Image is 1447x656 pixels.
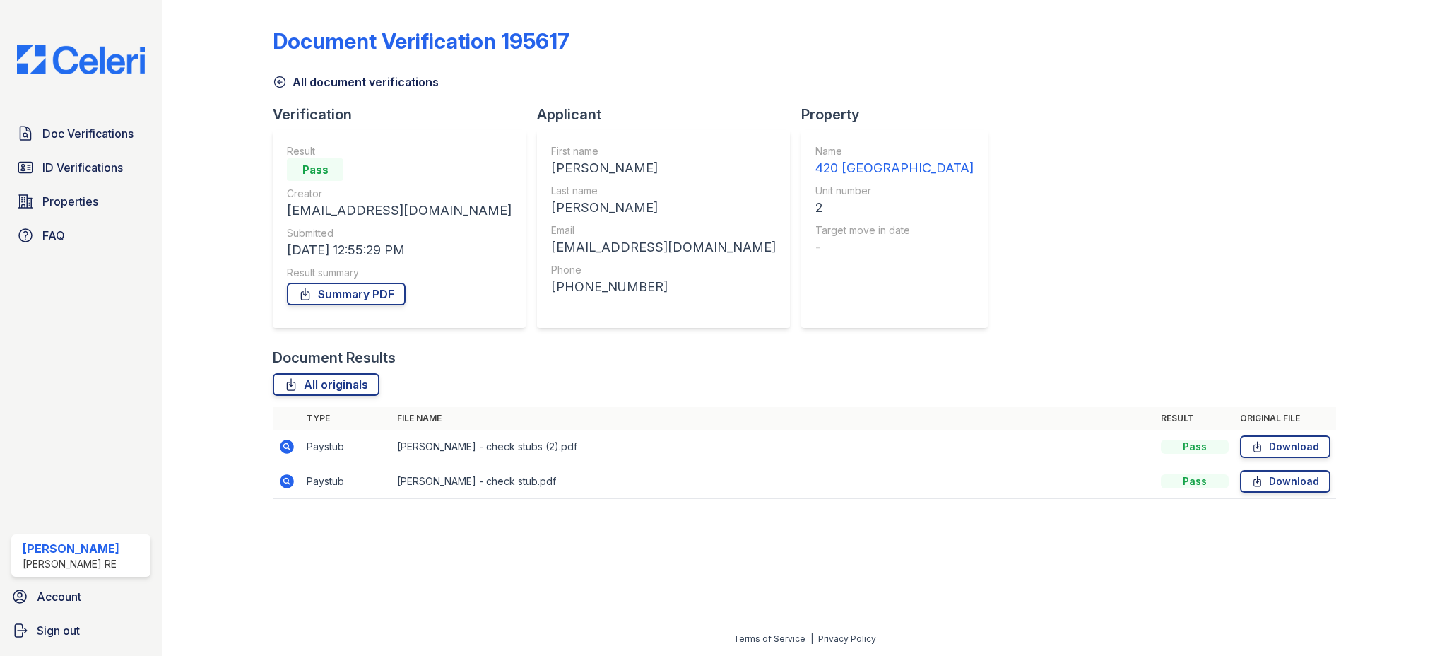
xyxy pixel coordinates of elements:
div: [PERSON_NAME] RE [23,557,119,571]
span: Account [37,588,81,605]
div: Last name [551,184,776,198]
div: Pass [287,158,343,181]
div: Document Verification 195617 [273,28,569,54]
div: Creator [287,187,512,201]
div: [EMAIL_ADDRESS][DOMAIN_NAME] [551,238,776,257]
span: Sign out [37,622,80,639]
span: FAQ [42,227,65,244]
a: ID Verifications [11,153,150,182]
th: Type [301,407,391,430]
a: FAQ [11,221,150,250]
div: Target move in date [815,223,974,238]
a: Privacy Policy [818,633,876,644]
div: First name [551,144,776,158]
td: Paystub [301,464,391,499]
div: [PERSON_NAME] [551,158,776,178]
div: - [815,238,974,257]
th: Original file [1234,407,1336,430]
div: [PHONE_NUMBER] [551,277,776,297]
div: [DATE] 12:55:29 PM [287,240,512,260]
div: 2 [815,198,974,218]
td: [PERSON_NAME] - check stubs (2).pdf [391,430,1154,464]
div: Unit number [815,184,974,198]
div: Property [801,105,999,124]
a: Name 420 [GEOGRAPHIC_DATA] [815,144,974,178]
a: All document verifications [273,74,439,90]
th: File name [391,407,1154,430]
div: Pass [1161,474,1229,488]
div: Pass [1161,440,1229,454]
span: ID Verifications [42,159,123,176]
div: Result summary [287,266,512,280]
a: Properties [11,187,150,216]
div: Verification [273,105,537,124]
a: Doc Verifications [11,119,150,148]
div: [PERSON_NAME] [551,198,776,218]
div: Applicant [537,105,801,124]
span: Doc Verifications [42,125,134,142]
a: All originals [273,373,379,396]
td: [PERSON_NAME] - check stub.pdf [391,464,1154,499]
a: Download [1240,435,1330,458]
div: [PERSON_NAME] [23,540,119,557]
th: Result [1155,407,1234,430]
a: Account [6,582,156,611]
div: Document Results [273,348,396,368]
div: Name [815,144,974,158]
div: Email [551,223,776,238]
a: Terms of Service [733,633,805,644]
a: Download [1240,470,1330,493]
td: Paystub [301,430,391,464]
a: Sign out [6,616,156,645]
div: Submitted [287,226,512,240]
div: Result [287,144,512,158]
div: 420 [GEOGRAPHIC_DATA] [815,158,974,178]
span: Properties [42,193,98,210]
img: CE_Logo_Blue-a8612792a0a2168367f1c8372b55b34899dd931a85d93a1a3d3e32e68fde9ad4.png [6,45,156,74]
div: [EMAIL_ADDRESS][DOMAIN_NAME] [287,201,512,221]
div: Phone [551,263,776,277]
div: | [810,633,813,644]
a: Summary PDF [287,283,406,305]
